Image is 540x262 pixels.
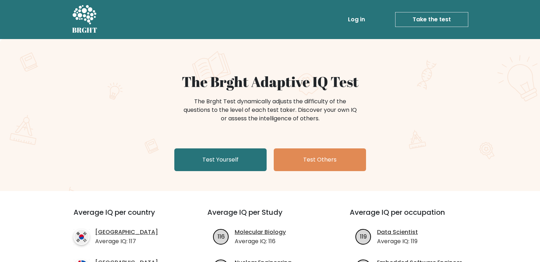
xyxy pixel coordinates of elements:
[360,232,367,240] text: 119
[274,148,366,171] a: Test Others
[95,228,158,236] a: [GEOGRAPHIC_DATA]
[95,237,158,246] p: Average IQ: 117
[345,12,368,27] a: Log in
[72,26,98,34] h5: BRGHT
[174,148,267,171] a: Test Yourself
[207,208,333,225] h3: Average IQ per Study
[350,208,475,225] h3: Average IQ per occupation
[377,237,418,246] p: Average IQ: 119
[395,12,468,27] a: Take the test
[235,237,286,246] p: Average IQ: 116
[181,97,359,123] div: The Brght Test dynamically adjusts the difficulty of the questions to the level of each test take...
[73,229,89,245] img: country
[97,73,443,90] h1: The Brght Adaptive IQ Test
[218,232,225,240] text: 116
[73,208,182,225] h3: Average IQ per country
[377,228,418,236] a: Data Scientist
[235,228,286,236] a: Molecular Biology
[72,3,98,36] a: BRGHT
